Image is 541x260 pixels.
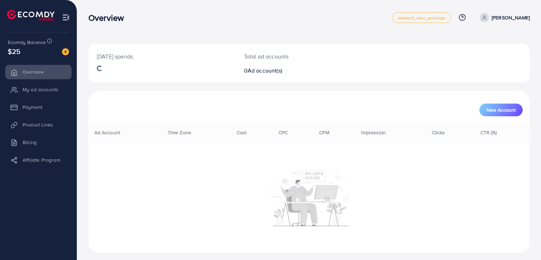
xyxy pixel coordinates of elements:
[477,13,530,22] a: [PERSON_NAME]
[7,10,55,21] img: logo
[8,39,46,46] span: Ecomdy Balance
[398,16,445,20] span: adreach_new_package
[486,107,516,112] span: New Account
[88,13,130,23] h3: Overview
[479,104,523,116] button: New Account
[248,67,282,74] span: Ad account(s)
[62,48,69,55] img: image
[62,13,70,21] img: menu
[97,52,227,61] p: [DATE] spends
[244,52,337,61] p: Total ad accounts
[8,46,20,56] span: $25
[244,67,337,74] h2: 0
[392,12,451,23] a: adreach_new_package
[492,13,530,22] p: [PERSON_NAME]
